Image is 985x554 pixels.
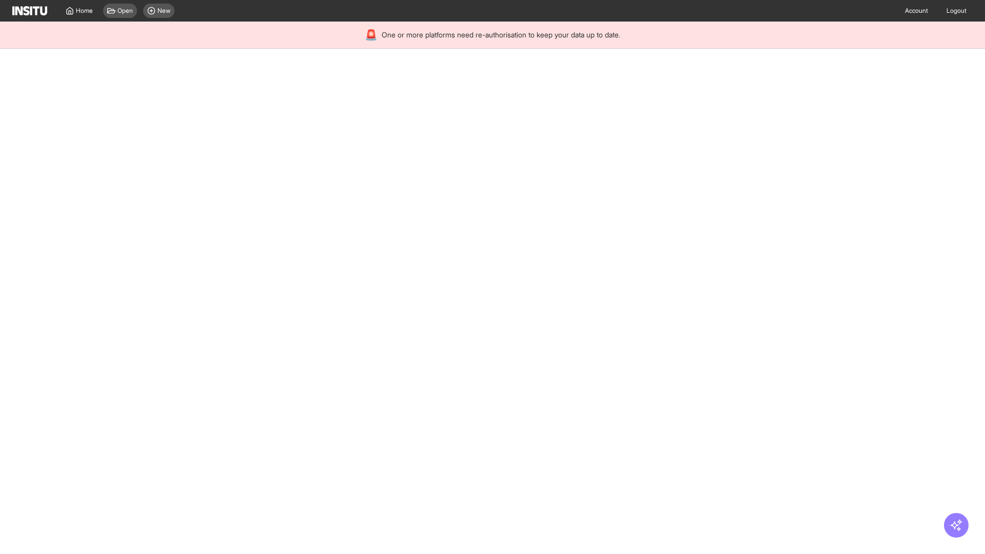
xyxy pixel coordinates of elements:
[117,7,133,15] span: Open
[382,30,620,40] span: One or more platforms need re-authorisation to keep your data up to date.
[12,6,47,15] img: Logo
[365,28,378,42] div: 🚨
[76,7,93,15] span: Home
[157,7,170,15] span: New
